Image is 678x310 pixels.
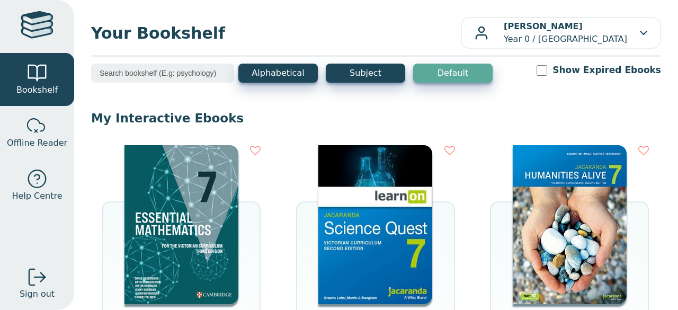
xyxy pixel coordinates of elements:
label: Show Expired Ebooks [552,64,661,77]
img: 429ddfad-7b91-e911-a97e-0272d098c78b.jpg [513,145,627,304]
button: Subject [326,64,405,83]
button: [PERSON_NAME]Year 0 / [GEOGRAPHIC_DATA] [461,17,661,49]
span: Sign out [20,288,55,300]
p: My Interactive Ebooks [91,110,661,126]
span: Bookshelf [16,84,58,96]
img: a4cdec38-c0cf-47c5-bca4-515c5eb7b3e9.png [124,145,238,304]
input: Search bookshelf (E.g: psychology) [91,64,234,83]
button: Default [413,64,493,83]
img: 329c5ec2-5188-ea11-a992-0272d098c78b.jpg [318,145,432,304]
span: Your Bookshelf [91,21,461,45]
p: Year 0 / [GEOGRAPHIC_DATA] [504,20,627,46]
button: Alphabetical [238,64,318,83]
b: [PERSON_NAME] [504,21,583,31]
span: Offline Reader [7,137,67,149]
span: Help Centre [12,190,62,202]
